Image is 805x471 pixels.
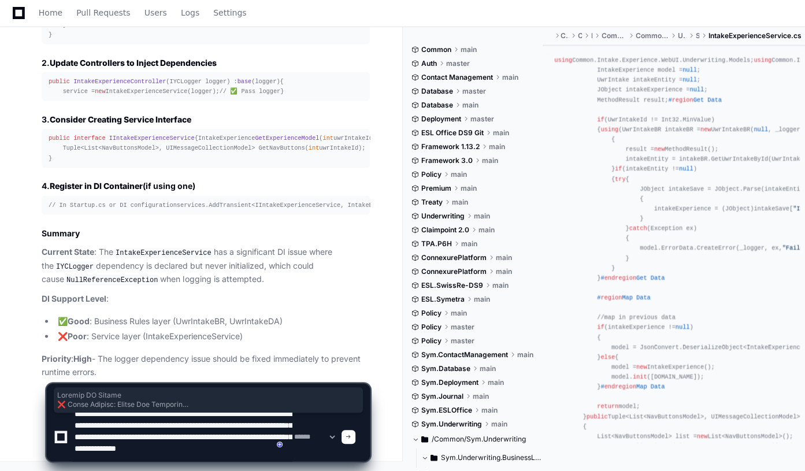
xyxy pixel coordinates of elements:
[169,78,227,85] span: IYCLogger logger
[421,101,453,110] span: Database
[220,88,280,95] span: // ✅ Pass logger
[49,78,70,85] span: public
[49,133,363,163] div: { ; Tuple<List<NavButtonsModel>, UIMessageCollectionModel> GetNavButtons( uwrIntakeId); }
[76,9,130,16] span: Pull Requests
[654,146,665,153] span: new
[629,225,647,232] span: catch
[421,281,483,290] span: ESL.SwissRe-DS9
[597,314,676,321] span: //map in previous data
[113,248,214,258] code: IntakeExperienceService
[213,9,246,16] span: Settings
[68,331,87,341] strong: Poor
[700,125,711,132] span: new
[49,201,363,210] div: services.AddTransient<IIntakeExperienceService, IntakeExperienceService>();
[676,324,690,331] span: null
[679,165,693,172] span: null
[50,181,143,191] strong: Register in DI Container
[421,350,508,359] span: Sym.ContactManagement
[446,59,470,68] span: master
[451,170,467,179] span: main
[421,184,451,193] span: Premium
[72,413,292,461] textarea: To enrich screen reader interactions, please activate Accessibility in Grammarly extension settings
[73,135,105,142] span: interface
[42,114,370,125] h3: 3.
[451,322,474,332] span: master
[49,78,280,85] span: ( ) : ( )
[49,77,363,97] div: { service = IntakeExperienceService(logger); }
[668,96,721,103] span: # Get Data
[678,31,687,40] span: Underwriting
[50,114,191,124] strong: Consider Creating Service Interface
[682,76,697,83] span: null
[57,391,359,409] span: Loremip DO Sitame ❌ Conse Adipisc: Elitse Doe Temporin Utl etdoloremagnaal enim admi veniamq: nos...
[672,96,693,103] span: region
[421,322,442,332] span: Policy
[42,353,370,379] p: : - The logger dependency issue should be fixed immediately to prevent runtime errors.
[39,9,62,16] span: Home
[451,336,474,346] span: master
[421,114,461,124] span: Deployment
[421,87,453,96] span: Database
[451,309,467,318] span: main
[73,78,166,85] span: IntakeExperienceController
[578,31,582,40] span: Common
[682,66,697,73] span: null
[496,267,512,276] span: main
[255,78,276,85] span: logger
[421,253,487,262] span: ConnexurePlatform
[42,292,370,306] p: :
[42,247,94,257] strong: Current State
[54,315,370,328] li: ✅ : Business Rules layer (UwrIntakeBR, UwrIntakeDA)
[68,316,90,326] strong: Good
[462,87,486,96] span: master
[198,135,437,142] span: IntakeExperience ( )
[695,31,699,40] span: Services
[517,350,533,359] span: main
[461,45,477,54] span: main
[478,225,495,235] span: main
[309,144,319,151] span: int
[322,135,433,142] span: uwrIntakeId, data =
[421,170,442,179] span: Policy
[238,78,252,85] span: base
[615,175,625,182] span: try
[597,324,604,331] span: if
[600,294,622,301] span: region
[54,262,96,272] code: IYCLogger
[754,125,768,132] span: null
[689,86,704,93] span: null
[452,198,468,207] span: main
[597,294,650,301] span: # Map Data
[73,354,92,364] strong: High
[322,135,333,142] span: int
[496,253,512,262] span: main
[421,212,465,221] span: Underwriting
[144,9,167,16] span: Users
[636,31,669,40] span: Common.Intake.Experience.WebUI
[421,267,487,276] span: ConnexurePlatform
[421,59,437,68] span: Auth
[421,73,493,82] span: Contact Management
[604,274,636,281] span: endregion
[474,295,490,304] span: main
[489,142,505,151] span: main
[421,128,484,138] span: ESL Office DS9 Git
[461,184,477,193] span: main
[255,135,319,142] span: GetExperienceModel
[708,31,802,40] span: IntakeExperienceService.cs
[421,239,452,249] span: TPA.P6H
[49,202,177,209] span: // In Startup.cs or DI configuration
[95,88,105,95] span: new
[754,57,771,64] span: using
[421,225,469,235] span: Claimpoint 2.0
[470,114,494,124] span: master
[54,330,370,343] li: ❌ : Service layer (IntakeExperienceService)
[462,101,478,110] span: main
[42,180,370,192] h3: 4. (if using one)
[492,281,509,290] span: main
[493,128,509,138] span: main
[615,165,622,172] span: if
[421,309,442,318] span: Policy
[42,57,370,69] h3: 2.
